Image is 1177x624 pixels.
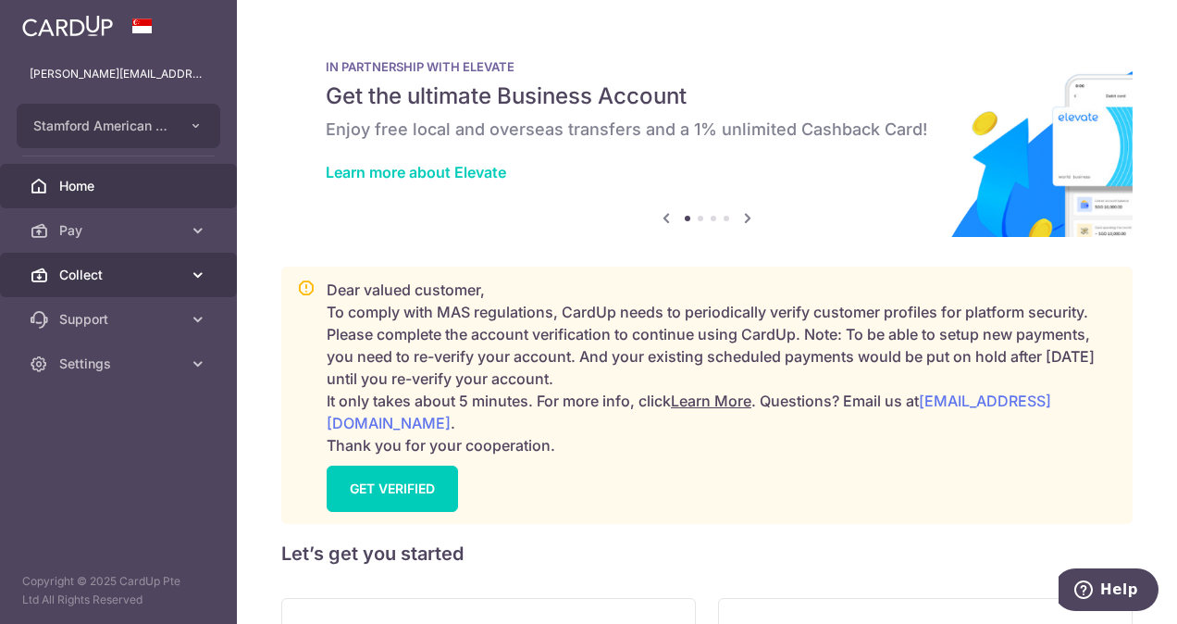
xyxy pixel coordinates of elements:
span: Support [59,310,181,329]
p: [PERSON_NAME][EMAIL_ADDRESS][PERSON_NAME][DOMAIN_NAME] [30,65,207,83]
iframe: Opens a widget where you can find more information [1059,568,1158,615]
a: Learn More [671,392,751,410]
h6: Enjoy free local and overseas transfers and a 1% unlimited Cashback Card! [326,119,1088,141]
h5: Let’s get you started [281,539,1133,568]
span: Pay [59,221,181,240]
p: IN PARTNERSHIP WITH ELEVATE [326,59,1088,74]
p: Dear valued customer, To comply with MAS regulations, CardUp needs to periodically verify custome... [327,279,1117,456]
span: Settings [59,355,181,373]
img: CardUp [22,15,113,37]
a: Learn more about Elevate [326,163,506,181]
h5: Get the ultimate Business Account [326,81,1088,111]
img: Renovation banner [281,30,1133,237]
span: Home [59,177,181,195]
a: GET VERIFIED [327,466,458,512]
button: Stamford American International School Pte Ltd [17,104,220,148]
span: Collect [59,266,181,284]
span: Stamford American International School Pte Ltd [33,117,170,135]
